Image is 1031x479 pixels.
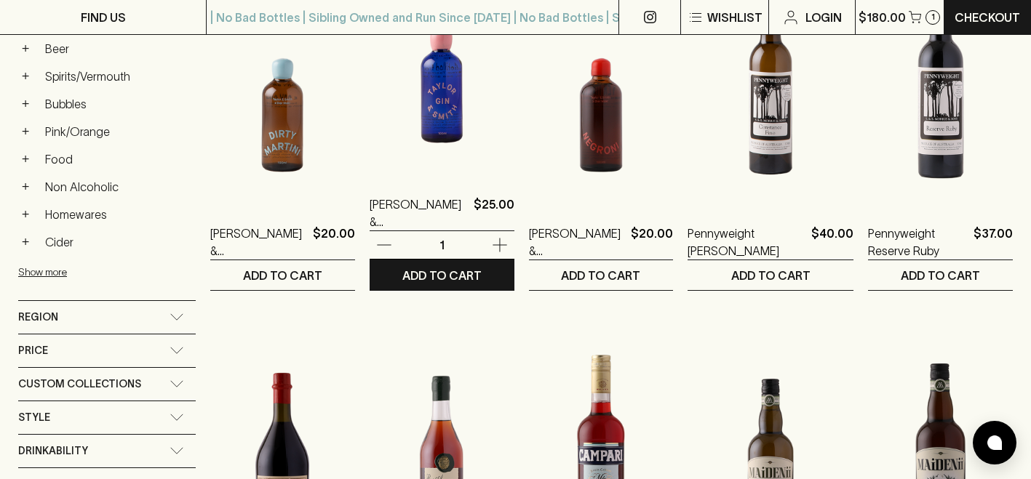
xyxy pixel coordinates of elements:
a: Pennyweight [PERSON_NAME] [688,225,805,259]
img: bubble-icon [987,435,1002,450]
a: Pink/Orange [39,119,196,144]
p: ADD TO CART [901,267,980,284]
div: Region [18,301,196,334]
p: ADD TO CART [402,267,482,284]
a: Food [39,147,196,172]
span: Style [18,408,50,427]
div: Style [18,401,196,434]
button: + [18,41,33,56]
p: FIND US [81,9,126,26]
p: Wishlist [707,9,763,26]
p: $20.00 [313,225,355,259]
p: ADD TO CART [243,267,322,284]
p: ADD TO CART [561,267,640,284]
p: $37.00 [974,225,1013,259]
button: + [18,207,33,222]
div: Drinkability [18,435,196,467]
a: Spirits/Vermouth [39,64,196,89]
a: [PERSON_NAME] & [PERSON_NAME] Dirty Martini Cocktail [210,225,307,259]
p: 1 [424,237,459,253]
p: $20.00 [631,225,673,259]
a: Beer [39,36,196,61]
p: $180.00 [859,9,906,26]
button: ADD TO CART [529,260,674,290]
span: Custom Collections [18,375,141,393]
a: Cider [39,230,196,254]
p: Login [805,9,842,26]
a: Homewares [39,202,196,227]
a: Bubbles [39,92,196,116]
button: ADD TO CART [688,260,853,290]
span: Drinkability [18,442,88,460]
span: Region [18,308,58,326]
div: Price [18,334,196,367]
a: Pennyweight Reserve Ruby [868,225,968,259]
button: + [18,97,33,111]
p: 1 [931,13,935,21]
p: Checkout [955,9,1020,26]
button: + [18,69,33,84]
button: + [18,180,33,194]
button: ADD TO CART [370,260,514,290]
button: + [18,235,33,249]
p: $40.00 [811,225,853,259]
div: Custom Collections [18,368,196,400]
button: ADD TO CART [210,260,355,290]
button: + [18,152,33,166]
p: $25.00 [474,196,514,230]
a: [PERSON_NAME] & [PERSON_NAME] [370,196,468,230]
button: Show more [18,257,209,287]
p: ADD TO CART [731,267,811,284]
button: ADD TO CART [868,260,1013,290]
a: Non Alcoholic [39,174,196,199]
span: Price [18,342,48,360]
button: + [18,124,33,139]
a: [PERSON_NAME] & [PERSON_NAME] [PERSON_NAME] Cocktail [529,225,626,259]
